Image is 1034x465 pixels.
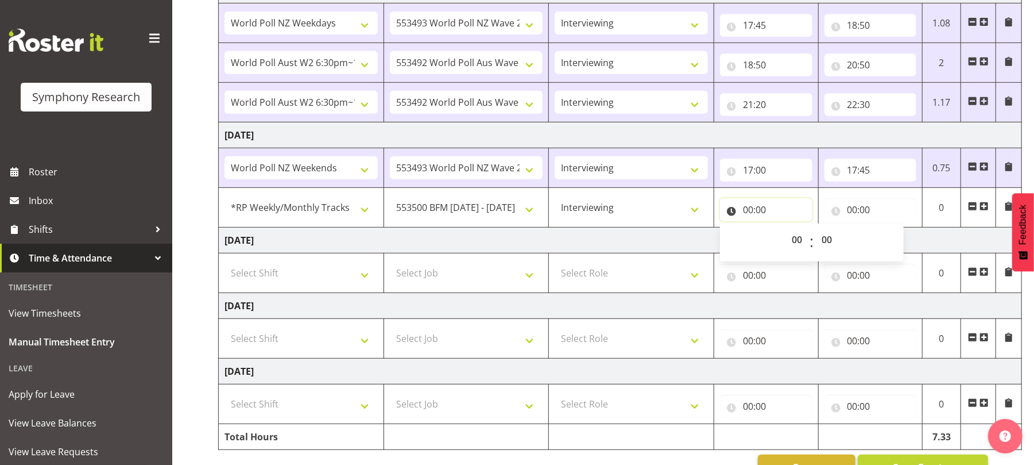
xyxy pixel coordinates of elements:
[29,163,166,180] span: Roster
[720,198,812,221] input: Click to select...
[219,424,384,450] td: Total Hours
[810,228,814,257] span: :
[824,198,917,221] input: Click to select...
[29,221,149,238] span: Shifts
[923,83,961,122] td: 1.17
[923,385,961,424] td: 0
[824,93,917,116] input: Click to select...
[923,319,961,359] td: 0
[3,328,169,356] a: Manual Timesheet Entry
[720,93,812,116] input: Click to select...
[720,14,812,37] input: Click to select...
[923,424,961,450] td: 7.33
[923,3,961,43] td: 1.08
[219,228,1022,253] td: [DATE]
[219,122,1022,148] td: [DATE]
[3,275,169,299] div: Timesheet
[29,192,166,209] span: Inbox
[9,305,164,322] span: View Timesheets
[923,188,961,228] td: 0
[923,43,961,83] td: 2
[219,359,1022,385] td: [DATE]
[9,29,103,52] img: Rosterit website logo
[720,159,812,182] input: Click to select...
[1012,193,1034,271] button: Feedback - Show survey
[1018,205,1028,245] span: Feedback
[720,264,812,287] input: Click to select...
[9,333,164,351] span: Manual Timesheet Entry
[824,329,917,352] input: Click to select...
[720,53,812,76] input: Click to select...
[824,264,917,287] input: Click to select...
[923,148,961,188] td: 0.75
[720,329,812,352] input: Click to select...
[720,395,812,418] input: Click to select...
[824,395,917,418] input: Click to select...
[29,249,149,267] span: Time & Attendance
[3,409,169,437] a: View Leave Balances
[32,89,140,106] div: Symphony Research
[824,159,917,182] input: Click to select...
[824,53,917,76] input: Click to select...
[9,414,164,432] span: View Leave Balances
[219,293,1022,319] td: [DATE]
[1000,431,1011,442] img: help-xxl-2.png
[9,386,164,403] span: Apply for Leave
[923,253,961,293] td: 0
[9,443,164,460] span: View Leave Requests
[3,380,169,409] a: Apply for Leave
[3,299,169,328] a: View Timesheets
[3,356,169,380] div: Leave
[824,14,917,37] input: Click to select...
